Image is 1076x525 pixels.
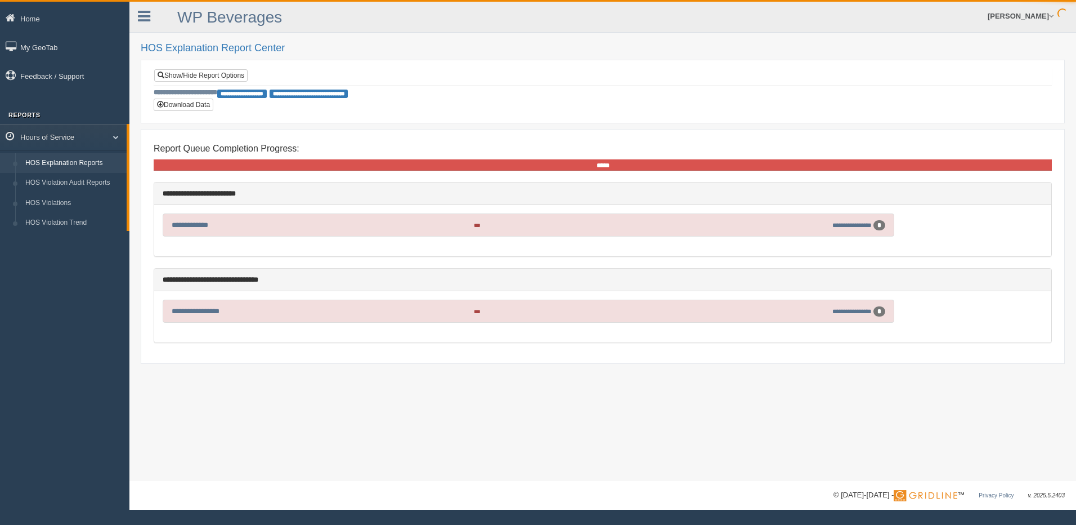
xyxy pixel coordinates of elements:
[154,144,1052,154] h4: Report Queue Completion Progress:
[20,173,127,193] a: HOS Violation Audit Reports
[894,490,957,501] img: Gridline
[154,69,248,82] a: Show/Hide Report Options
[177,8,282,26] a: WP Beverages
[979,492,1014,499] a: Privacy Policy
[20,153,127,173] a: HOS Explanation Reports
[154,99,213,111] button: Download Data
[833,490,1065,501] div: © [DATE]-[DATE] - ™
[20,213,127,233] a: HOS Violation Trend
[141,43,1065,54] h2: HOS Explanation Report Center
[1028,492,1065,499] span: v. 2025.5.2403
[20,193,127,213] a: HOS Violations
